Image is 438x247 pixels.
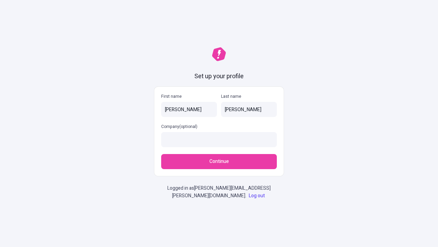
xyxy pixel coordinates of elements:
h1: Set up your profile [194,72,244,81]
span: Continue [209,158,229,165]
input: First name [161,102,217,117]
p: Company [161,124,277,129]
span: (optional) [179,123,197,130]
button: Continue [161,154,277,169]
p: First name [161,94,217,99]
p: Logged in as [PERSON_NAME][EMAIL_ADDRESS][PERSON_NAME][DOMAIN_NAME] . [154,185,284,200]
a: Log out [247,192,266,199]
input: Company(optional) [161,132,277,147]
p: Last name [221,94,277,99]
input: Last name [221,102,277,117]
